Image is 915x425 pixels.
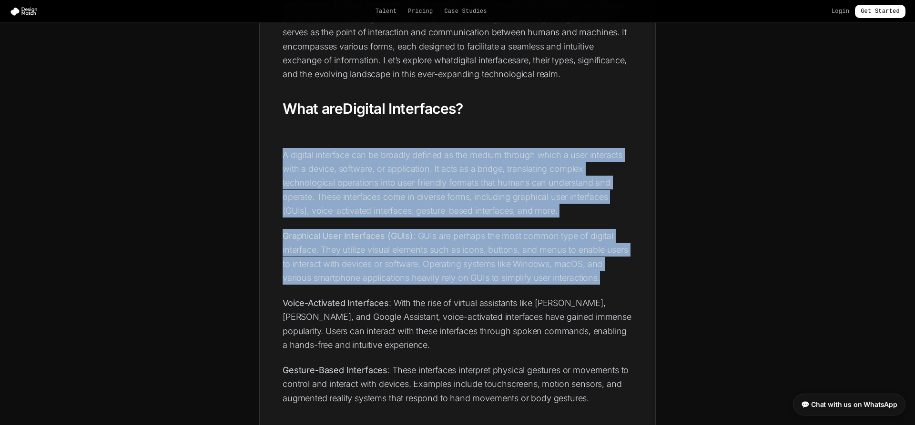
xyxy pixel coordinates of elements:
strong: What are ? [283,100,463,117]
a: digital interfaces [453,55,516,65]
a: 💬 Chat with us on WhatsApp [793,394,905,415]
strong: Graphical User Interfaces (GUIs) [283,231,413,241]
a: Digital Interfaces [343,100,456,117]
strong: Voice-Activated Interfaces [283,298,389,308]
p: : These interfaces interpret physical gestures or movements to control and interact with devices.... [283,363,632,405]
strong: Gesture-Based Interfaces [283,365,387,375]
a: Case Studies [444,8,487,15]
a: Get Started [855,5,905,18]
img: Design Match [10,7,42,16]
a: Talent [376,8,397,15]
p: : GUIs are perhaps the most common type of digital interface. They utilize visual elements such a... [283,229,632,285]
p: : With the rise of virtual assistants like [PERSON_NAME], [PERSON_NAME], and Google Assistant, vo... [283,296,632,352]
p: A digital interface can be broadly defined as the medium through which a user interacts with a de... [283,148,632,217]
a: Login [832,8,849,15]
a: Pricing [408,8,433,15]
